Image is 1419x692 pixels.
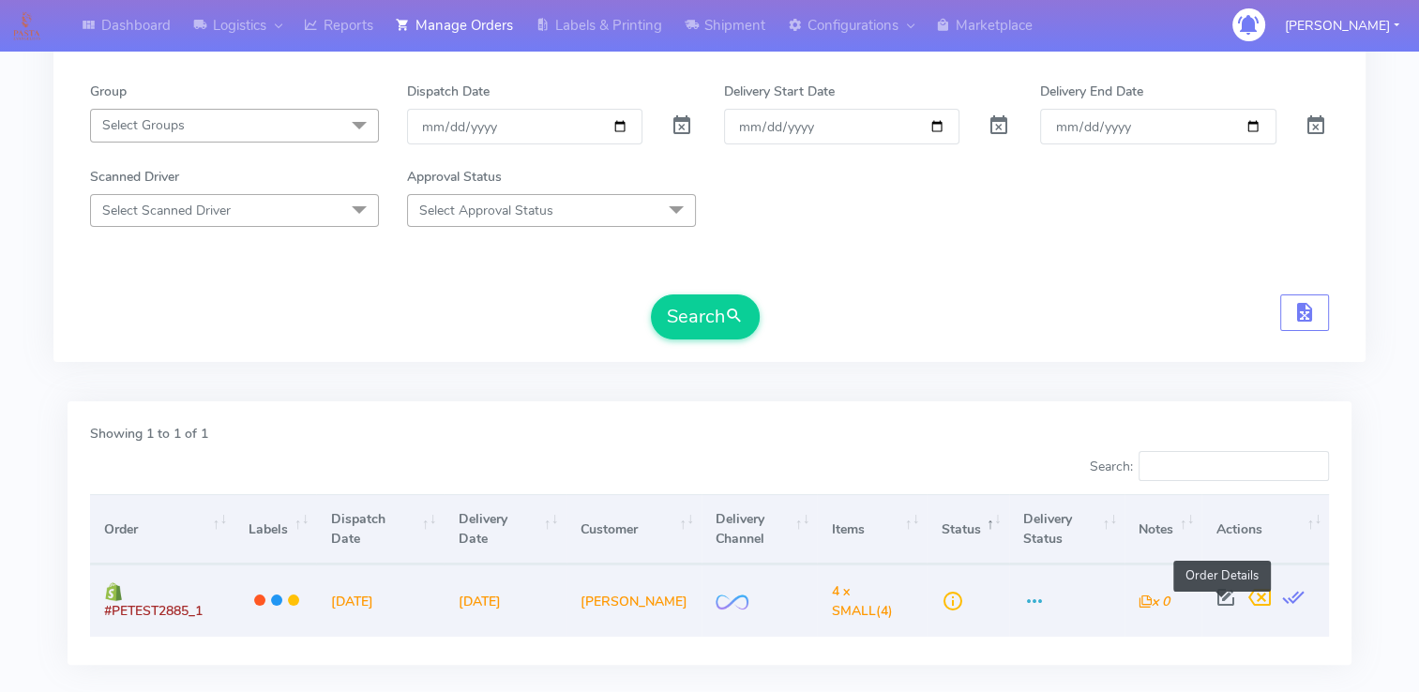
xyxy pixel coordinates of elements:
span: Select Scanned Driver [102,202,231,219]
label: Group [90,82,127,101]
label: Delivery Start Date [724,82,835,101]
span: Select Groups [102,116,185,134]
th: Order: activate to sort column ascending [90,494,234,564]
button: [PERSON_NAME] [1271,7,1413,45]
th: Delivery Date: activate to sort column ascending [444,494,566,564]
td: [PERSON_NAME] [566,564,702,636]
label: Dispatch Date [407,82,490,101]
label: Approval Status [407,167,502,187]
img: OnFleet [716,594,748,610]
th: Items: activate to sort column ascending [817,494,927,564]
label: Scanned Driver [90,167,179,187]
th: Dispatch Date: activate to sort column ascending [316,494,444,564]
button: Search [651,294,760,339]
th: Notes: activate to sort column ascending [1125,494,1201,564]
label: Showing 1 to 1 of 1 [90,424,208,444]
th: Labels: activate to sort column ascending [234,494,316,564]
span: 4 x SMALL [832,582,876,620]
th: Actions: activate to sort column ascending [1201,494,1329,564]
i: x 0 [1139,593,1170,610]
th: Delivery Status: activate to sort column ascending [1009,494,1125,564]
th: Delivery Channel: activate to sort column ascending [702,494,818,564]
input: Search: [1139,451,1329,481]
td: [DATE] [316,564,444,636]
span: #PETEST2885_1 [104,602,203,620]
img: shopify.png [104,582,123,601]
label: Search: [1089,451,1329,481]
th: Customer: activate to sort column ascending [566,494,702,564]
label: Delivery End Date [1040,82,1143,101]
span: (4) [832,582,893,620]
span: Select Approval Status [419,202,553,219]
th: Status: activate to sort column descending [927,494,1008,564]
td: [DATE] [444,564,566,636]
